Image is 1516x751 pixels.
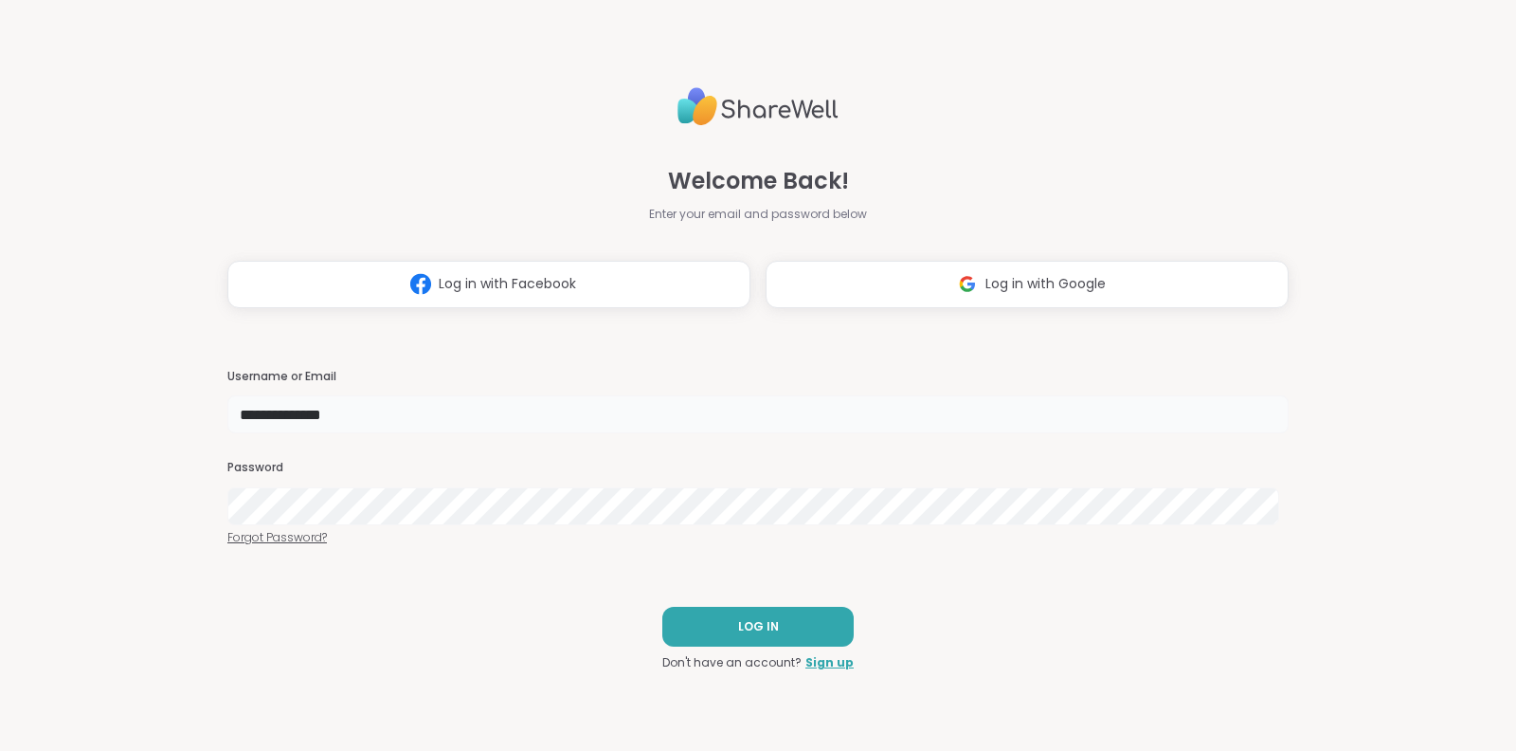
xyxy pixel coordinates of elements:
[949,266,985,302] img: ShareWell Logomark
[227,261,750,308] button: Log in with Facebook
[227,460,1289,476] h3: Password
[766,261,1289,308] button: Log in with Google
[738,618,779,635] span: LOG IN
[668,164,849,198] span: Welcome Back!
[662,607,854,647] button: LOG IN
[439,274,576,294] span: Log in with Facebook
[403,266,439,302] img: ShareWell Logomark
[677,80,839,134] img: ShareWell Logo
[227,369,1289,385] h3: Username or Email
[227,529,1289,546] a: Forgot Password?
[662,654,802,671] span: Don't have an account?
[985,274,1106,294] span: Log in with Google
[805,654,854,671] a: Sign up
[649,206,867,223] span: Enter your email and password below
